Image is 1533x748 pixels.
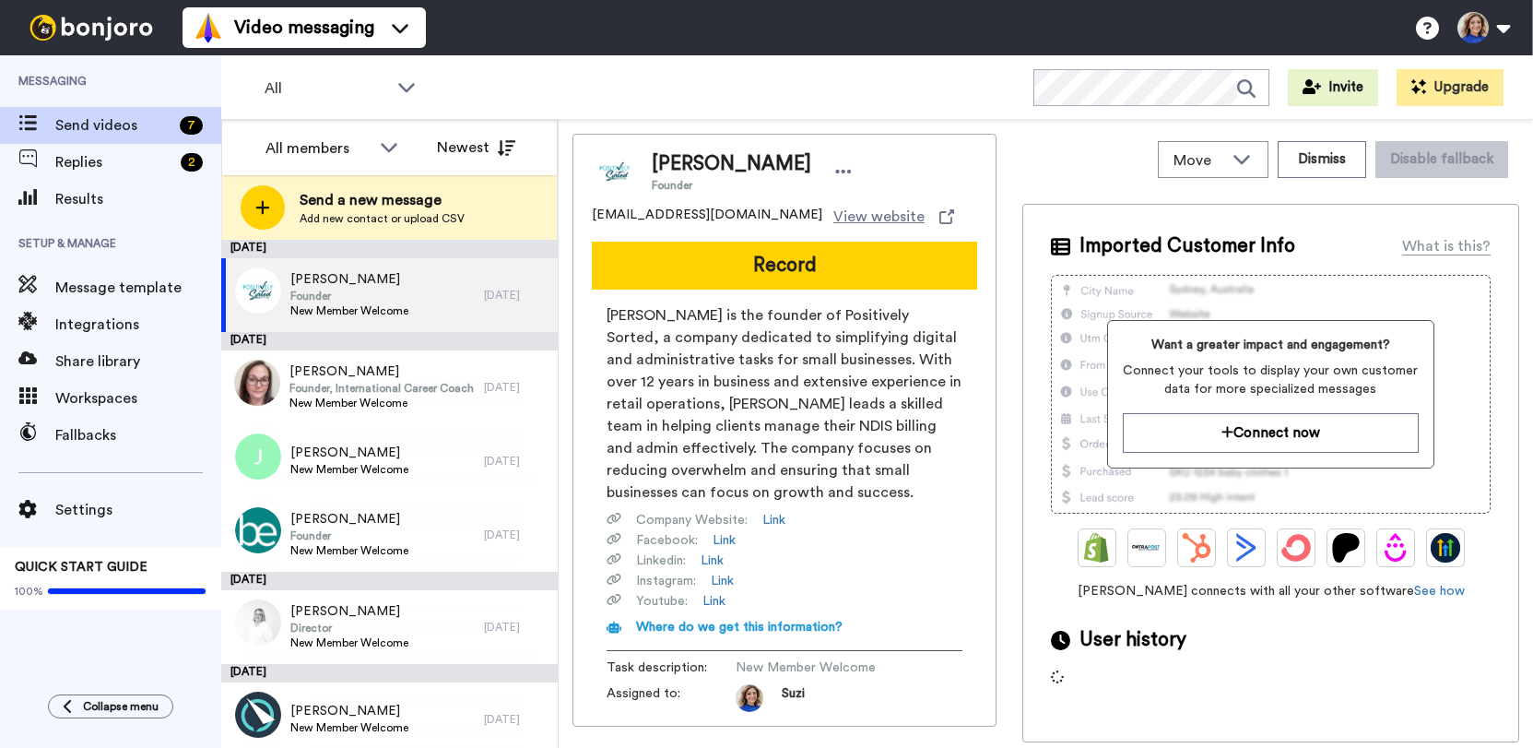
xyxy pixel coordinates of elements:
div: All members [265,137,371,160]
a: Link [701,552,724,570]
span: [PERSON_NAME] is the founder of Positively Sorted, a company dedicated to simplifying digital and... [607,304,962,504]
span: Founder [290,289,408,303]
div: [DATE] [221,664,558,683]
span: Move [1173,149,1223,172]
img: Shopify [1082,533,1112,563]
div: 2 [181,153,203,172]
span: Where do we get this information? [636,621,843,634]
img: Ontraport [1132,533,1162,563]
img: photo.jpg [736,684,763,712]
span: Add new contact or upload CSV [300,211,465,226]
button: Dismiss [1278,141,1366,178]
span: [PERSON_NAME] [290,702,408,720]
a: See how [1414,585,1465,598]
div: 7 [180,116,203,135]
span: Task description : [607,659,736,677]
div: [DATE] [484,712,548,727]
span: New Member Welcome [290,462,408,477]
span: Suzi [782,684,805,712]
span: Fallbacks [55,424,221,446]
a: Link [762,511,785,529]
span: Imported Customer Info [1079,232,1295,260]
span: [PERSON_NAME] [652,150,811,178]
span: [PERSON_NAME] [289,362,475,381]
span: New Member Welcome [290,543,408,558]
img: GoHighLevel [1431,533,1460,563]
button: Collapse menu [48,695,173,718]
img: Image of Nerin Chappell [592,148,638,195]
span: Send videos [55,114,172,137]
span: New Member Welcome [290,635,408,650]
span: Replies [55,151,173,173]
img: 41757dd2-87ce-4ae4-ac7f-2944d5e2ff34.png [235,507,281,553]
img: bj-logo-header-white.svg [22,15,160,41]
div: [DATE] [484,380,548,395]
img: vm-color.svg [194,13,223,42]
span: Instagram : [636,572,696,590]
button: Disable fallback [1375,141,1508,178]
span: Collapse menu [83,699,159,714]
div: [DATE] [484,620,548,635]
span: Want a greater impact and engagement? [1123,336,1418,354]
a: Link [702,592,725,611]
span: Company Website : [636,511,748,529]
span: [PERSON_NAME] [290,510,408,528]
div: [DATE] [221,332,558,350]
span: Video messaging [234,15,374,41]
img: ActiveCampaign [1232,533,1261,563]
a: Link [713,531,736,550]
button: Newest [423,129,529,166]
button: Record [592,242,977,290]
span: Youtube : [636,592,688,611]
button: Invite [1288,69,1378,106]
span: Connect your tools to display your own customer data for more specialized messages [1123,362,1418,398]
div: [DATE] [484,528,548,542]
span: [EMAIL_ADDRESS][DOMAIN_NAME] [592,206,822,228]
span: Settings [55,499,221,521]
span: New Member Welcome [289,396,475,410]
span: Send a new message [300,189,465,211]
span: Founder [290,528,408,543]
div: [DATE] [484,454,548,469]
span: Assigned to: [607,684,736,712]
img: 43cf39ee-997c-4b75-a8e3-01dbbc554e0e.jpg [235,692,281,738]
span: Founder [652,178,811,193]
span: All [265,77,388,100]
img: ConvertKit [1281,533,1311,563]
span: Integrations [55,314,221,336]
img: Hubspot [1182,533,1211,563]
span: Founder, International Career Coach and Author [289,381,475,396]
span: Workspaces [55,387,221,410]
span: User history [1079,626,1186,654]
span: New Member Welcome [290,720,408,735]
div: [DATE] [221,240,558,258]
span: New Member Welcome [736,659,911,677]
span: Share library [55,350,221,373]
span: New Member Welcome [290,303,408,318]
img: 8da4098c-b379-41d8-862c-5f4ac0068c50.jpg [235,600,281,646]
img: Patreon [1331,533,1361,563]
span: Results [55,188,221,210]
span: [PERSON_NAME] connects with all your other software [1051,582,1491,600]
span: Facebook : [636,531,698,550]
div: What is this? [1402,235,1491,257]
img: 62fc8a32-fd63-42a0-b1de-b7c7d025d3a7.png [235,267,281,314]
span: [PERSON_NAME] [290,444,408,462]
button: Connect now [1123,413,1418,453]
span: 100% [15,584,43,599]
span: [PERSON_NAME] [290,270,408,289]
button: Upgrade [1397,69,1504,106]
span: Linkedin : [636,552,686,570]
div: [DATE] [221,572,558,590]
span: Message template [55,277,221,299]
span: [PERSON_NAME] [290,602,408,621]
img: bcf2a27e-7f4c-41d0-8bb0-128ef6ba0e00.jpg [234,360,280,406]
a: Link [711,572,734,590]
img: Drip [1381,533,1410,563]
span: QUICK START GUIDE [15,561,147,574]
img: j.png [235,433,281,480]
span: View website [833,206,925,228]
a: View website [833,206,954,228]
